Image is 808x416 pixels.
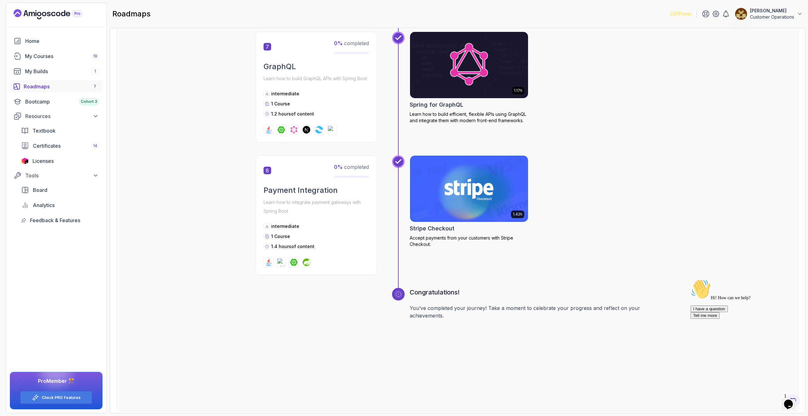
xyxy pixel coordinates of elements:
[42,395,80,400] a: Check PRO Features
[25,52,99,60] div: My Courses
[17,155,103,167] a: licenses
[33,142,61,150] span: Certificates
[3,3,116,42] div: 👋Hi! How can we help?I have a questionTell me more
[334,164,343,170] span: 0 %
[94,84,96,89] span: 7
[271,234,290,239] span: 1 Course
[410,288,660,297] h3: Congratulations!
[735,8,747,20] img: user profile image
[10,80,103,93] a: roadmaps
[25,112,99,120] div: Resources
[271,111,314,117] p: 1.2 hours of content
[10,50,103,62] a: courses
[25,37,99,45] div: Home
[407,154,531,223] img: Stripe Checkout card
[17,140,103,152] a: certificates
[14,9,97,19] a: Landing page
[781,391,802,410] iframe: chat widget
[277,259,285,266] img: stripe logo
[264,43,271,51] span: 7
[93,54,97,59] span: 19
[30,217,80,224] span: Feedback & Features
[17,124,103,137] a: textbook
[410,235,528,247] p: Accept payments from your customers with Stripe Checkout.
[24,83,99,90] div: Roadmaps
[303,259,310,266] img: spring logo
[750,14,794,20] p: Customer Operations
[264,62,369,72] h2: GraphQL
[10,95,103,108] a: bootcamp
[513,212,522,217] p: 1.42h
[3,19,62,24] span: Hi! How can we help?
[17,184,103,196] a: board
[10,170,103,181] button: Tools
[271,223,299,229] p: intermediate
[315,126,323,134] img: tailwindcss logo
[81,99,97,104] span: Cohort 3
[10,65,103,78] a: builds
[33,201,55,209] span: Analytics
[3,29,40,36] button: I have a question
[3,3,23,23] img: :wave:
[328,126,336,134] img: postman logo
[410,100,463,109] h2: Spring for GraphQL
[93,143,97,148] span: 14
[277,126,285,134] img: spring-boot logo
[688,276,802,388] iframe: chat widget
[303,126,310,134] img: nextjs logo
[290,126,298,134] img: graphql logo
[33,127,56,134] span: Textbook
[10,110,103,122] button: Resources
[271,91,299,97] p: intermediate
[33,186,47,194] span: Board
[410,32,528,98] img: Spring for GraphQL card
[17,214,103,227] a: feedback
[20,391,92,404] button: Check PRO Features
[410,32,528,124] a: Spring for GraphQL card1.17hSpring for GraphQLLearn how to build efficient, flexible APIs using G...
[410,304,660,319] p: You’ve completed your journey! Take a moment to celebrate your progress and reflect on your achie...
[17,199,103,211] a: analytics
[25,68,99,75] div: My Builds
[334,164,369,170] span: completed
[334,40,369,46] span: completed
[410,224,454,233] h2: Stripe Checkout
[265,126,272,134] img: java logo
[264,167,271,174] span: 8
[25,172,99,179] div: Tools
[290,259,298,266] img: spring-boot logo
[3,36,32,42] button: Tell me more
[514,88,522,93] p: 1.17h
[94,69,96,74] span: 1
[33,157,54,165] span: Licenses
[265,259,272,266] img: java logo
[410,111,528,124] p: Learn how to build efficient, flexible APIs using GraphQL and integrate them with modern front-en...
[264,185,369,195] h2: Payment Integration
[271,243,314,250] p: 1.4 hours of content
[112,9,151,19] h2: roadmaps
[670,11,692,17] p: 2351 Points
[410,155,528,247] a: Stripe Checkout card1.42hStripe CheckoutAccept payments from your customers with Stripe Checkout.
[735,8,803,20] button: user profile image[PERSON_NAME]Customer Operations
[334,40,343,46] span: 0 %
[264,74,369,83] p: Learn how to build GraphQL APIs with Spring Boot
[750,8,794,14] p: [PERSON_NAME]
[10,35,103,47] a: home
[21,158,29,164] img: jetbrains icon
[271,101,290,106] span: 1 Course
[25,98,99,105] div: Bootcamp
[264,198,369,216] p: Learn how to integrate payment gateways with Spring Boot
